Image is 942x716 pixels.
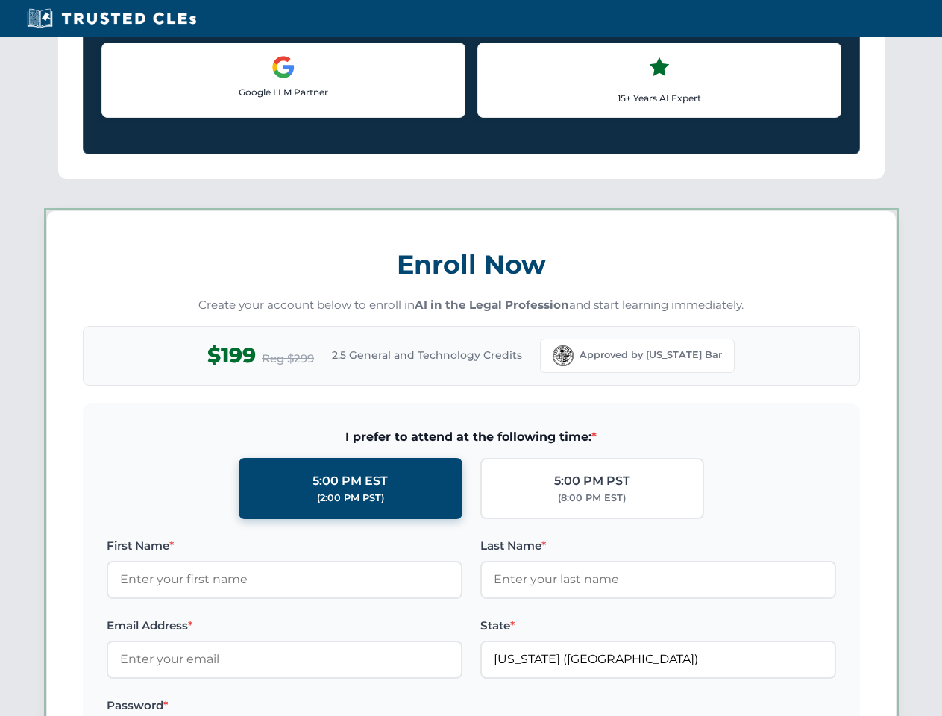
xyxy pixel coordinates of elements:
label: First Name [107,537,462,555]
p: Create your account below to enroll in and start learning immediately. [83,297,860,314]
div: (2:00 PM PST) [317,491,384,506]
span: Reg $299 [262,350,314,368]
span: 2.5 General and Technology Credits [332,347,522,363]
h3: Enroll Now [83,241,860,288]
input: Enter your first name [107,561,462,598]
span: $199 [207,339,256,372]
strong: AI in the Legal Profession [415,298,569,312]
p: Google LLM Partner [114,85,453,99]
label: Email Address [107,617,462,635]
input: Enter your last name [480,561,836,598]
label: Last Name [480,537,836,555]
div: 5:00 PM PST [554,471,630,491]
img: Trusted CLEs [22,7,201,30]
img: Florida Bar [553,345,574,366]
span: Approved by [US_STATE] Bar [580,348,722,362]
input: Enter your email [107,641,462,678]
label: State [480,617,836,635]
div: 5:00 PM EST [313,471,388,491]
div: (8:00 PM EST) [558,491,626,506]
p: 15+ Years AI Expert [490,91,829,105]
img: Google [271,55,295,79]
input: Florida (FL) [480,641,836,678]
span: I prefer to attend at the following time: [107,427,836,447]
label: Password [107,697,462,715]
